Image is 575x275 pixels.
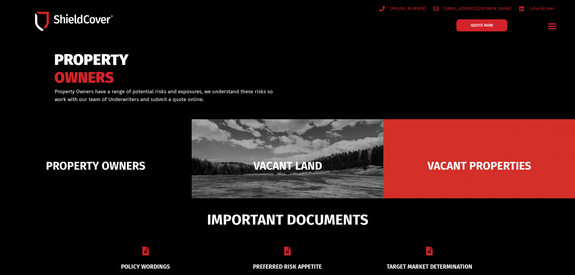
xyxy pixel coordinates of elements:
img: Shield-Cover-Underwriting-Australia-logo-full [35,12,113,31]
a: PREFERRED RISK APPETITE [253,263,322,270]
div: Menu Toggle [545,19,560,33]
span: [EMAIL_ADDRESS][DOMAIN_NAME] [442,5,511,12]
img: Vacant Land liability cover [192,119,383,212]
a: POLICY WORDINGS [121,263,170,270]
a: [EMAIL_ADDRESS][DOMAIN_NAME] [433,5,512,12]
span: IMPORTANT DOCUMENTS [207,214,368,225]
a: TARGET MARKET DETERMINATION [387,263,472,270]
p: Property Owners have a range of potential risks and exposures, we understand these risks so work ... [55,88,280,103]
span: PROPERTY [54,54,129,66]
a: [PHONE_NUMBER] [379,5,426,12]
span: QUOTE NOW [471,23,493,27]
a: /shieldcover [519,5,555,12]
span: [PHONE_NUMBER] [388,5,426,12]
a: QUOTE NOW [456,19,507,31]
span: /shieldcover [528,5,555,12]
